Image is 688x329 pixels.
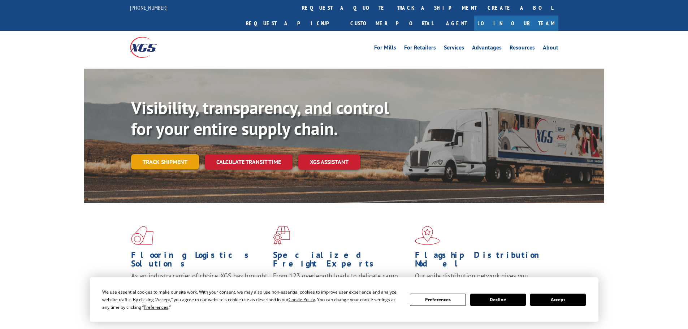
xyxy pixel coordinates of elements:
[273,272,410,304] p: From 123 overlength loads to delicate cargo, our experienced staff knows the best way to move you...
[131,226,153,245] img: xgs-icon-total-supply-chain-intelligence-red
[130,4,168,11] a: [PHONE_NUMBER]
[415,251,551,272] h1: Flagship Distribution Model
[543,45,558,53] a: About
[131,96,389,140] b: Visibility, transparency, and control for your entire supply chain.
[470,294,526,306] button: Decline
[144,304,168,310] span: Preferences
[530,294,586,306] button: Accept
[410,294,466,306] button: Preferences
[439,16,474,31] a: Agent
[241,16,345,31] a: Request a pickup
[474,16,558,31] a: Join Our Team
[415,272,548,289] span: Our agile distribution network gives you nationwide inventory management on demand.
[298,154,360,170] a: XGS ASSISTANT
[510,45,535,53] a: Resources
[131,251,268,272] h1: Flooring Logistics Solutions
[345,16,439,31] a: Customer Portal
[472,45,502,53] a: Advantages
[273,251,410,272] h1: Specialized Freight Experts
[273,226,290,245] img: xgs-icon-focused-on-flooring-red
[289,296,315,303] span: Cookie Policy
[415,226,440,245] img: xgs-icon-flagship-distribution-model-red
[131,272,267,297] span: As an industry carrier of choice, XGS has brought innovation and dedication to flooring logistics...
[131,154,199,169] a: Track shipment
[205,154,293,170] a: Calculate transit time
[374,45,396,53] a: For Mills
[102,288,401,311] div: We use essential cookies to make our site work. With your consent, we may also use non-essential ...
[444,45,464,53] a: Services
[90,277,598,322] div: Cookie Consent Prompt
[404,45,436,53] a: For Retailers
